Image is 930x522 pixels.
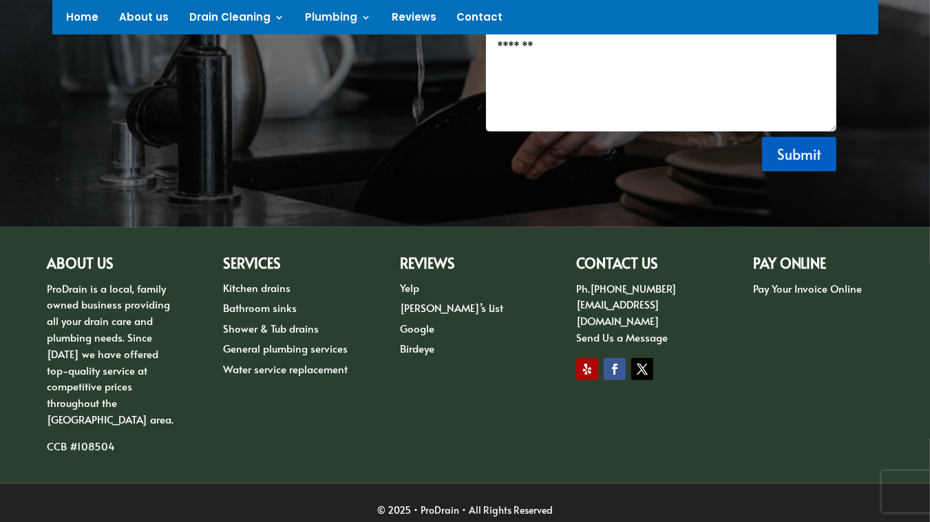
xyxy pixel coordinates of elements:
a: Yelp [400,280,419,295]
a: Follow on Facebook [604,358,626,380]
a: Shower & Tub drains [223,321,319,335]
a: Reviews [392,12,436,28]
span: CCB #108504 [47,439,115,453]
h2: PAY ONLINE [753,256,884,278]
a: Pay Your Invoice Online [753,281,863,295]
h2: CONTACT US [576,256,707,278]
a: Plumbing [305,12,371,28]
a: Water service replacement [223,362,348,376]
a: [PHONE_NUMBER] [590,281,677,295]
a: [PERSON_NAME]’s List [400,300,503,315]
h2: ABOUT US [47,256,178,278]
a: Contact [457,12,503,28]
p: ProDrain is a local, family owned business providing all your drain care and plumbing needs. Sinc... [47,280,178,438]
a: Birdeye [400,341,434,355]
span: Ph. [576,281,590,295]
a: Google [400,321,434,335]
a: General plumbing services [223,341,348,355]
a: Home [66,12,98,28]
div: © 2025 • ProDrain • All Rights Reserved [94,502,837,519]
a: [EMAIL_ADDRESS][DOMAIN_NAME] [576,297,659,328]
h2: Reviews [400,256,531,278]
button: Submit [762,137,836,171]
a: Kitchen drains [223,280,290,295]
a: Drain Cleaning [189,12,284,28]
a: Follow on Yelp [576,358,598,380]
a: Bathroom sinks [223,300,297,315]
h2: Services [223,256,354,278]
a: About us [119,12,169,28]
a: Follow on X [631,358,653,380]
a: Send Us a Message [576,330,668,344]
